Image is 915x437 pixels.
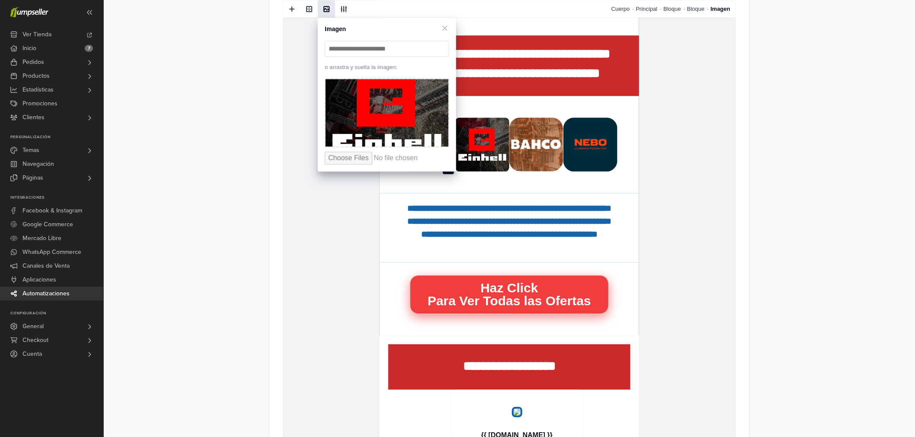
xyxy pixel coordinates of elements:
span: Checkout [22,333,48,347]
span: Cuenta [22,347,42,361]
span: Clientes [22,111,45,124]
span: 7 [85,45,93,52]
span: Productos [22,69,50,83]
span: General [22,320,44,333]
span: Aplicaciones [22,273,56,287]
span: Estadísticas [22,83,54,97]
p: Personalización [10,135,103,140]
span: Inicio [22,41,36,55]
span: Canales de Venta [22,259,70,273]
img: image-cc2fc298-e620-4549-867d-ad4506731eaf.png [326,79,448,146]
p: Integraciones [10,195,103,200]
span: WhatsApp Commerce [22,245,81,259]
span: Mercado Libre [22,231,61,245]
div: o arrastra y suelta la imagen: [325,63,449,72]
p: ! ¡ [118,108,334,144]
span: Automatizaciones [22,287,70,301]
span: ¡Aprovecha y prepara tu jardín para el inicio de la primavera! [131,184,320,215]
img: image-e6fdc37a-1ede-4e76-a19a-90e8c7c0f8d7.png [96,26,355,99]
span: Imagen [325,18,346,34]
span: Navegación [22,157,54,171]
span: Páginas [22,171,43,185]
span: Temas [22,143,39,157]
span: Llegó Septiembre; Mes de la patria y el jardín [126,108,331,143]
span: Ver Tienda [22,28,51,41]
span: Pedidos [22,55,44,69]
p: Configuración [10,311,103,316]
span: Promociones [22,97,58,111]
span: Google Commerce [22,218,73,231]
span: Facebook & Instagram [22,204,82,218]
p: !Septiembre de ofertas 18cheras¡ [118,165,334,216]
